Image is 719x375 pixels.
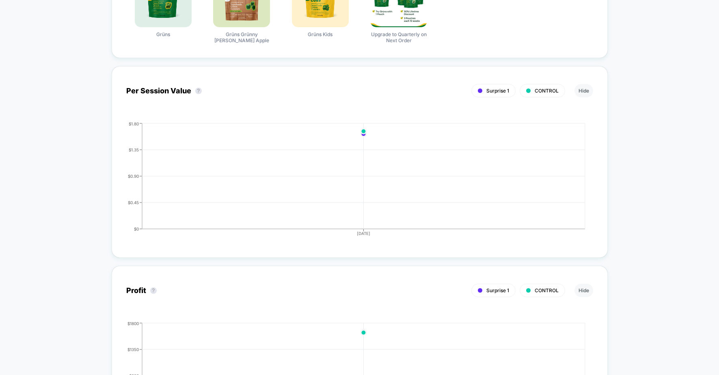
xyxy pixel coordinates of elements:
[129,121,139,126] tspan: $1.80
[195,88,202,94] button: ?
[308,31,333,37] span: Grüns Kids
[211,31,272,43] span: Grüns Grünny [PERSON_NAME] Apple
[574,284,593,297] button: Hide
[535,88,559,94] span: CONTROL
[127,347,139,351] tspan: $1350
[486,88,509,94] span: Surprise 1
[128,173,139,178] tspan: $0.90
[134,226,139,231] tspan: $0
[357,231,370,236] tspan: [DATE]
[574,84,593,97] button: Hide
[156,31,170,37] span: Grüns
[150,287,157,294] button: ?
[128,200,139,205] tspan: $0.45
[368,31,429,43] span: Upgrade to Quarterly on Next Order
[118,121,585,243] div: PER_SESSION_VALUE
[127,321,139,325] tspan: $1800
[129,147,139,152] tspan: $1.35
[535,287,559,293] span: CONTROL
[486,287,509,293] span: Surprise 1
